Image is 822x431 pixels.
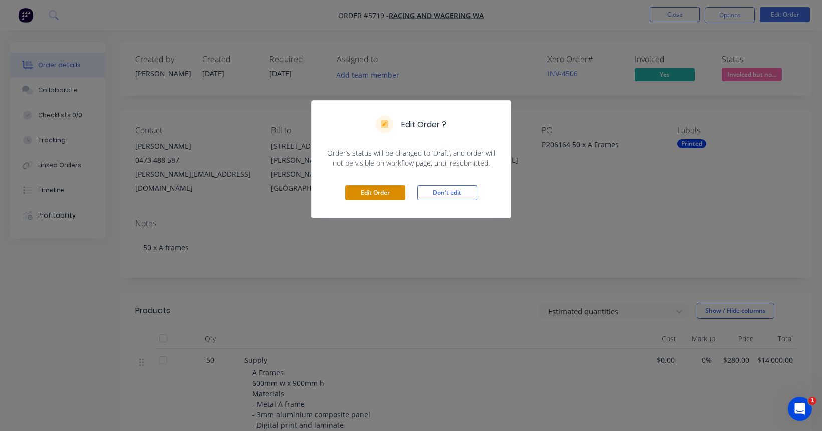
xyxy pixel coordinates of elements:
[417,185,477,200] button: Don't edit
[324,148,499,168] span: Order’s status will be changed to ‘Draft’, and order will not be visible on workflow page, until ...
[345,185,405,200] button: Edit Order
[401,119,446,131] h5: Edit Order ?
[788,397,812,421] iframe: Intercom live chat
[808,397,816,405] span: 1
